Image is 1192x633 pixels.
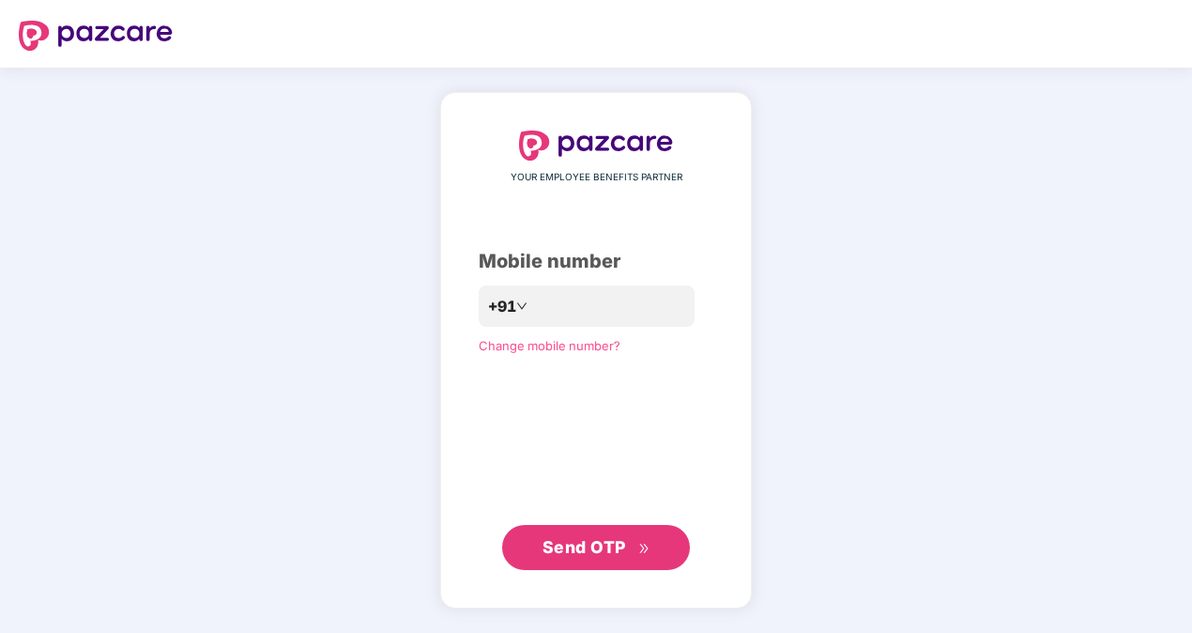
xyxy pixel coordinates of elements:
[479,247,713,276] div: Mobile number
[543,537,626,557] span: Send OTP
[511,170,682,185] span: YOUR EMPLOYEE BENEFITS PARTNER
[638,543,650,555] span: double-right
[19,21,173,51] img: logo
[516,301,527,312] span: down
[502,525,690,570] button: Send OTPdouble-right
[488,295,516,318] span: +91
[479,338,620,353] a: Change mobile number?
[519,131,673,161] img: logo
